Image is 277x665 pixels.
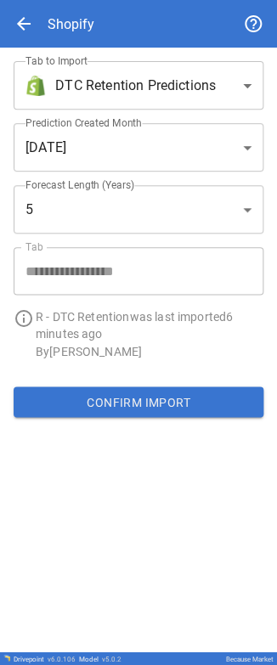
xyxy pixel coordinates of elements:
[14,14,34,34] span: arrow_back
[36,342,263,359] p: By [PERSON_NAME]
[14,308,34,329] span: info_outline
[25,116,142,130] label: Prediction Created Month
[25,76,46,96] img: brand icon not found
[25,54,88,68] label: Tab to Import
[14,386,263,417] button: Confirm Import
[25,240,43,254] label: Tab
[48,655,76,662] span: v 6.0.106
[55,76,216,96] span: DTC Retention Predictions
[3,654,10,661] img: Drivepoint
[14,655,76,662] div: Drivepoint
[226,655,274,662] div: Because Market
[48,16,94,32] div: Shopify
[79,655,122,662] div: Model
[102,655,122,662] span: v 5.0.2
[25,200,33,220] span: 5
[25,138,66,158] span: [DATE]
[25,178,135,192] label: Forecast Length (Years)
[36,308,263,342] p: R - DTC Retention was last imported 6 minutes ago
